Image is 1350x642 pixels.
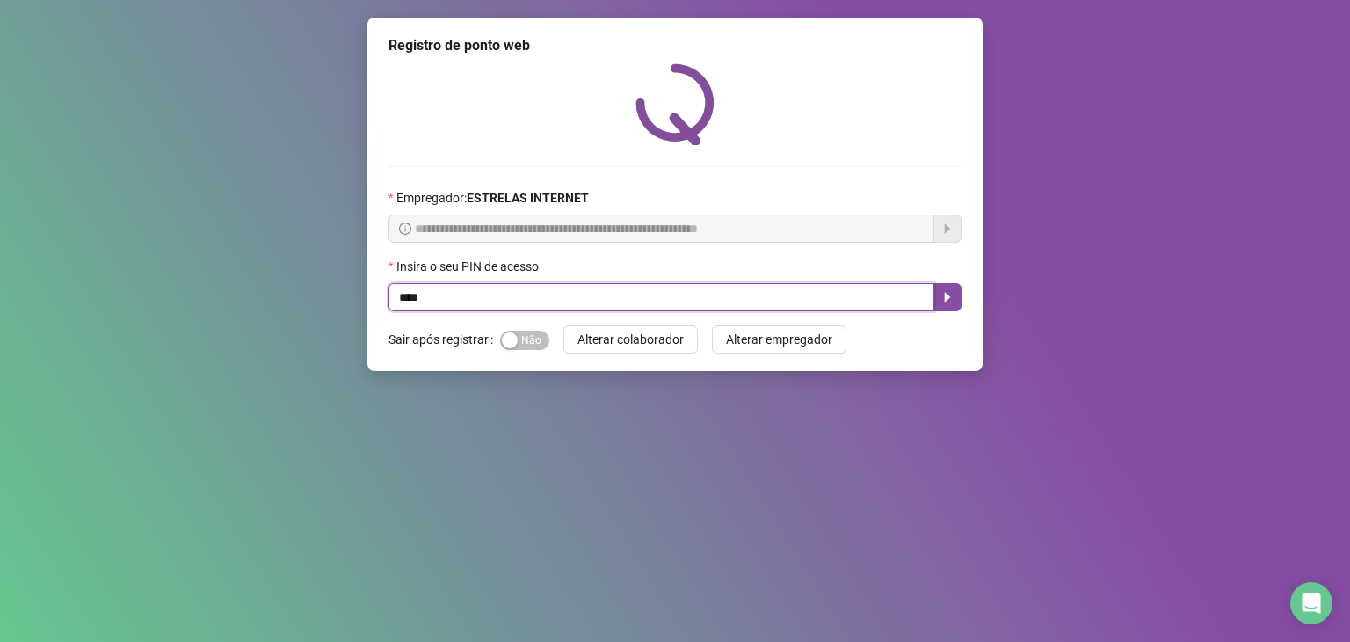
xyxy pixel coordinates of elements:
button: Alterar colaborador [563,325,698,354]
span: Empregador : [396,188,589,208]
span: Alterar empregador [726,330,832,349]
span: caret-right [940,290,954,304]
img: QRPoint [635,63,715,145]
span: Alterar colaborador [577,330,684,349]
span: info-circle [399,223,411,235]
label: Insira o seu PIN de acesso [388,257,550,276]
div: Registro de ponto web [388,35,962,56]
div: Open Intercom Messenger [1290,582,1332,624]
strong: ESTRELAS INTERNET [467,191,589,205]
button: Alterar empregador [712,325,846,354]
label: Sair após registrar [388,325,500,354]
